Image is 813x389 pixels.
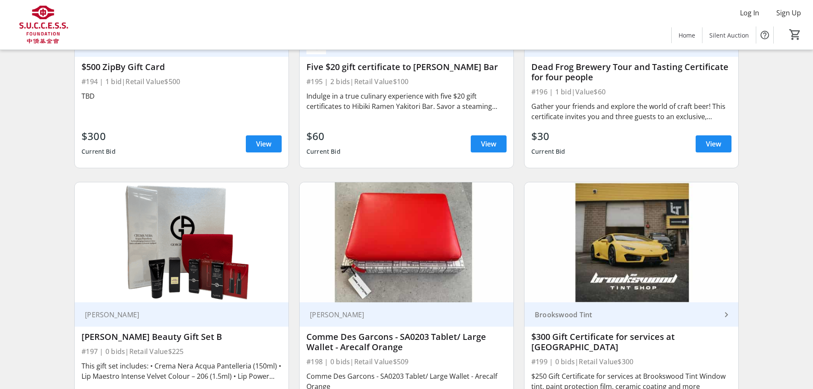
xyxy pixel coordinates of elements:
[525,302,738,327] a: Brookswood Tint
[696,135,731,152] a: View
[531,144,565,159] div: Current Bid
[300,182,513,303] img: Comme Des Garcons - SA0203 Tablet/ Large Wallet - Arecalf Orange
[672,27,702,43] a: Home
[531,86,731,98] div: #196 | 1 bid | Value $60
[82,76,282,88] div: #194 | 1 bid | Retail Value $500
[769,6,808,20] button: Sign Up
[481,139,496,149] span: View
[82,62,282,72] div: $500 ZipBy Gift Card
[531,62,731,82] div: Dead Frog Brewery Tour and Tasting Certificate for four people
[306,144,341,159] div: Current Bid
[471,135,507,152] a: View
[5,3,81,46] img: S.U.C.C.E.S.S. Foundation's Logo
[82,361,282,381] div: This gift set includes: • Crema Nera Acqua Pantelleria (150ml) • Lip Maestro Intense Velvet Colou...
[256,139,271,149] span: View
[82,144,116,159] div: Current Bid
[787,27,803,42] button: Cart
[82,332,282,342] div: [PERSON_NAME] Beauty Gift Set B
[740,8,759,18] span: Log In
[706,139,721,149] span: View
[776,8,801,18] span: Sign Up
[306,356,507,368] div: #198 | 0 bids | Retail Value $509
[531,310,721,319] div: Brookswood Tint
[531,101,731,122] div: Gather your friends and explore the world of craft beer! This certificate invites you and three g...
[733,6,766,20] button: Log In
[75,182,288,303] img: Giorgio Armani Beauty Gift Set B
[531,129,565,144] div: $30
[756,26,773,44] button: Help
[82,129,116,144] div: $300
[531,332,731,352] div: $300 Gift Certificate for services at [GEOGRAPHIC_DATA]
[531,356,731,368] div: #199 | 0 bids | Retail Value $300
[306,310,496,319] div: [PERSON_NAME]
[702,27,756,43] a: Silent Auction
[82,310,271,319] div: [PERSON_NAME]
[679,31,695,40] span: Home
[306,129,341,144] div: $60
[306,91,507,111] div: Indulge in a true culinary experience with five $20 gift certificates to Hibiki Ramen Yakitori Ba...
[82,91,282,101] div: TBD
[709,31,749,40] span: Silent Auction
[721,310,731,320] mat-icon: keyboard_arrow_right
[306,76,507,88] div: #195 | 2 bids | Retail Value $100
[525,182,738,303] img: $300 Gift Certificate for services at Brookswood Tint
[246,135,282,152] a: View
[306,332,507,352] div: Comme Des Garcons - SA0203 Tablet/ Large Wallet - Arecalf Orange
[82,345,282,357] div: #197 | 0 bids | Retail Value $225
[306,62,507,72] div: Five $20 gift certificate to [PERSON_NAME] Bar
